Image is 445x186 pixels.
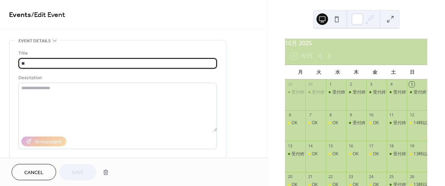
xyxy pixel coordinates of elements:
[305,120,326,126] div: OK
[307,82,313,87] div: 30
[326,151,346,157] div: OK
[312,151,318,157] div: OK
[369,82,374,87] div: 3
[31,8,65,22] span: / Edit Event
[287,112,293,118] div: 6
[384,65,403,79] div: 土
[366,89,387,95] div: 受付終了
[389,143,394,148] div: 18
[285,89,305,95] div: 受付終了
[328,65,347,79] div: 水
[307,143,313,148] div: 14
[409,174,415,179] div: 26
[393,89,411,95] div: 受付終了
[291,151,309,157] div: 受付終了
[347,65,366,79] div: 木
[328,112,333,118] div: 8
[287,143,293,148] div: 13
[373,151,379,157] div: OK
[24,169,43,177] span: Cancel
[409,143,415,148] div: 19
[312,89,329,95] div: 受付終了
[403,65,421,79] div: 日
[291,65,310,79] div: 月
[328,174,333,179] div: 22
[407,151,427,157] div: 13時以降OK
[346,120,366,126] div: 受付終了
[307,174,313,179] div: 21
[328,143,333,148] div: 15
[353,151,358,157] div: OK
[389,112,394,118] div: 11
[393,151,411,157] div: 受付終了
[373,120,379,126] div: OK
[9,8,31,22] a: Events
[305,151,326,157] div: OK
[285,120,305,126] div: OK
[413,89,431,95] div: 受付終了
[413,120,437,126] div: 14時以降OK
[18,49,215,57] div: Title
[389,174,394,179] div: 25
[332,151,338,157] div: OK
[373,89,390,95] div: 受付終了
[346,89,366,95] div: 受付終了
[353,120,370,126] div: 受付終了
[287,174,293,179] div: 20
[310,65,328,79] div: 火
[285,151,305,157] div: 受付終了
[291,120,297,126] div: OK
[366,120,387,126] div: OK
[407,89,427,95] div: 受付終了
[348,82,354,87] div: 2
[369,174,374,179] div: 24
[389,82,394,87] div: 4
[413,151,437,157] div: 13時以降OK
[366,151,387,157] div: OK
[369,143,374,148] div: 17
[326,120,346,126] div: OK
[348,143,354,148] div: 16
[387,89,407,95] div: 受付終了
[18,74,215,82] div: Description
[407,120,427,126] div: 14時以降OK
[346,151,366,157] div: OK
[18,37,51,45] span: Event details
[12,164,56,180] button: Cancel
[305,89,326,95] div: 受付終了
[348,112,354,118] div: 9
[291,89,309,95] div: 受付終了
[285,39,427,47] div: 10月 2025
[387,120,407,126] div: 受付終了
[353,89,370,95] div: 受付終了
[365,65,384,79] div: 金
[348,174,354,179] div: 23
[332,120,338,126] div: OK
[369,112,374,118] div: 10
[409,82,415,87] div: 5
[332,89,350,95] div: 受付終了
[287,82,293,87] div: 29
[328,82,333,87] div: 1
[393,120,411,126] div: 受付終了
[387,151,407,157] div: 受付終了
[312,120,318,126] div: OK
[409,112,415,118] div: 12
[326,89,346,95] div: 受付終了
[307,112,313,118] div: 7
